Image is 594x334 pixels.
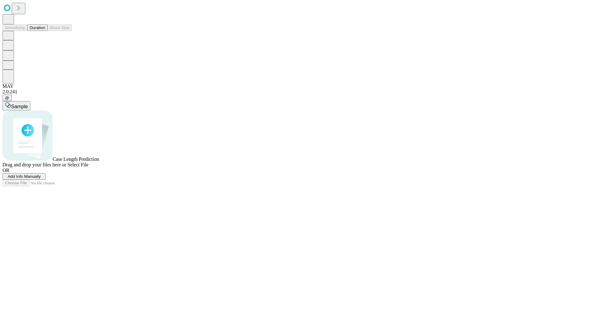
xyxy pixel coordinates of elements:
[27,24,48,31] button: Duration
[2,101,30,110] button: Sample
[2,83,592,89] div: MAY
[2,95,12,101] button: @
[2,24,27,31] button: Smoothing
[67,162,88,167] span: Select File
[11,104,28,109] span: Sample
[5,96,9,100] span: @
[48,24,72,31] button: Block Size
[8,174,41,179] span: Add Info Manually
[2,162,66,167] span: Drag and drop your files here or
[53,156,99,162] span: Case Length Prediction
[2,168,9,173] span: OR
[2,89,592,95] div: 2.0.241
[2,173,46,180] button: Add Info Manually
